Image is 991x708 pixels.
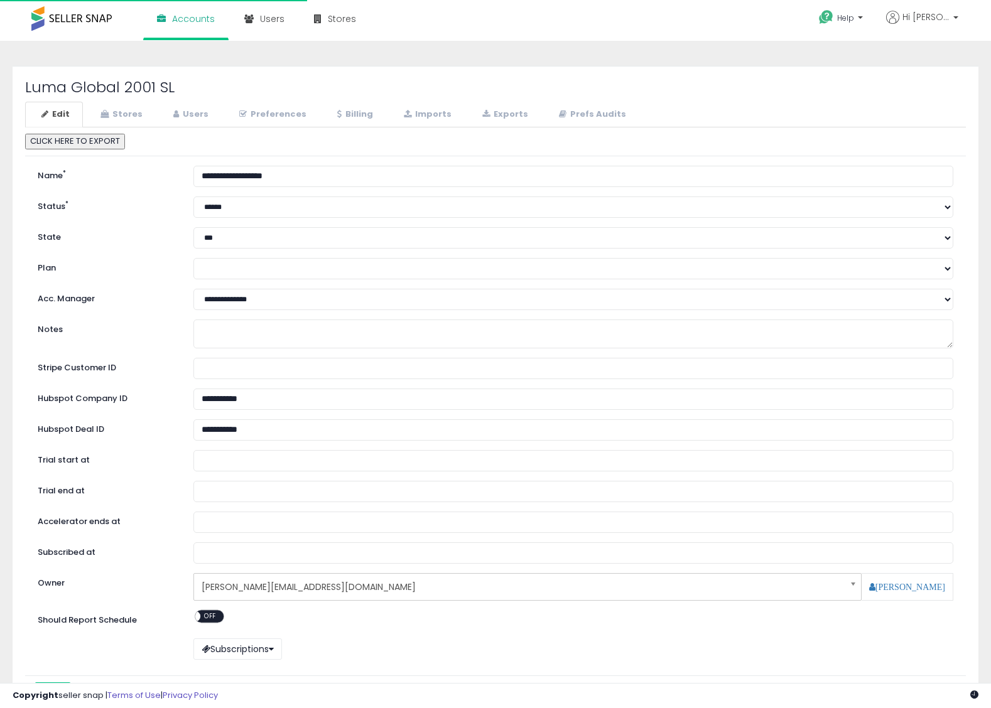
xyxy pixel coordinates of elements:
[387,102,465,127] a: Imports
[28,450,184,466] label: Trial start at
[837,13,854,23] span: Help
[25,79,966,95] h2: Luma Global 2001 SL
[886,11,958,39] a: Hi [PERSON_NAME]
[543,102,639,127] a: Prefs Audits
[84,102,156,127] a: Stores
[157,102,222,127] a: Users
[38,614,137,626] label: Should Report Schedule
[13,689,58,701] strong: Copyright
[38,577,65,589] label: Owner
[28,542,184,559] label: Subscribed at
[200,611,220,621] span: OFF
[107,689,161,701] a: Terms of Use
[28,166,184,182] label: Name
[28,512,184,528] label: Accelerator ends at
[902,11,950,23] span: Hi [PERSON_NAME]
[869,582,945,591] a: [PERSON_NAME]
[25,134,125,149] button: CLICK HERE TO EXPORT
[28,319,184,336] label: Notes
[260,13,284,25] span: Users
[25,102,83,127] a: Edit
[466,102,541,127] a: Exports
[28,227,184,244] label: State
[328,13,356,25] span: Stores
[193,638,282,660] button: Subscriptions
[202,576,837,598] span: [PERSON_NAME][EMAIL_ADDRESS][DOMAIN_NAME]
[321,102,386,127] a: Billing
[13,690,218,702] div: seller snap | |
[28,358,184,374] label: Stripe Customer ID
[172,13,215,25] span: Accounts
[818,9,834,25] i: Get Help
[28,481,184,497] label: Trial end at
[28,289,184,305] label: Acc. Manager
[163,689,218,701] a: Privacy Policy
[28,389,184,405] label: Hubspot Company ID
[28,196,184,213] label: Status
[28,258,184,274] label: Plan
[28,419,184,436] label: Hubspot Deal ID
[223,102,320,127] a: Preferences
